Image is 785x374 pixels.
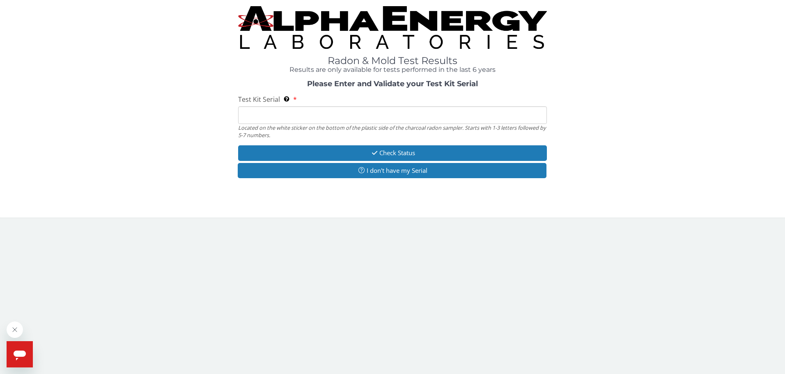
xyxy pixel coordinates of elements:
h4: Results are only available for tests performed in the last 6 years [238,66,547,73]
button: I don't have my Serial [238,163,547,178]
strong: Please Enter and Validate your Test Kit Serial [307,79,478,88]
h1: Radon & Mold Test Results [238,55,547,66]
iframe: Close message [7,321,23,338]
iframe: Button to launch messaging window [7,341,33,367]
img: TightCrop.jpg [238,6,547,49]
span: Help [5,6,18,12]
button: Check Status [238,145,547,161]
div: Located on the white sticker on the bottom of the plastic side of the charcoal radon sampler. Sta... [238,124,547,139]
span: Test Kit Serial [238,95,280,104]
